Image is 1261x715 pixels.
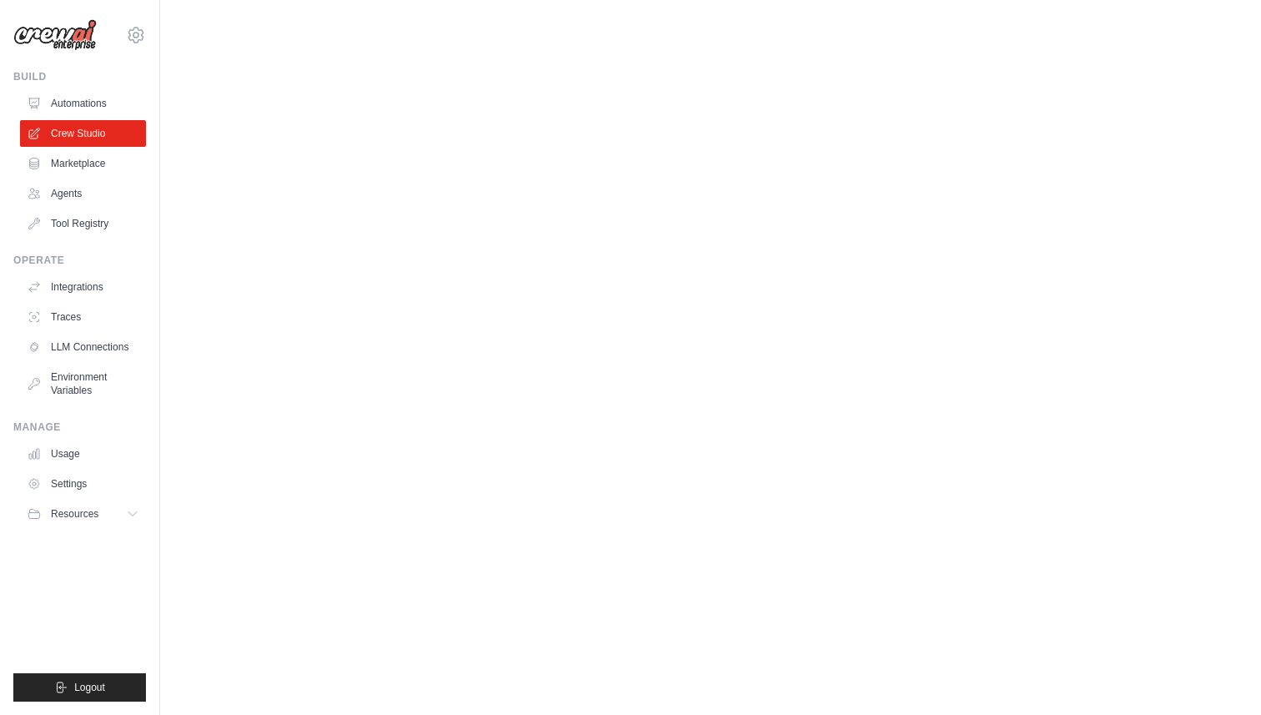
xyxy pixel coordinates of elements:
div: Manage [13,420,146,434]
a: LLM Connections [20,334,146,360]
span: Resources [51,507,98,521]
a: Agents [20,180,146,207]
div: Operate [13,254,146,267]
a: Tool Registry [20,210,146,237]
img: Logo [13,19,97,51]
a: Settings [20,471,146,497]
span: Logout [74,681,105,694]
a: Automations [20,90,146,117]
a: Marketplace [20,150,146,177]
div: Build [13,70,146,83]
a: Integrations [20,274,146,300]
iframe: Chat Widget [1178,635,1261,715]
a: Traces [20,304,146,330]
a: Environment Variables [20,364,146,404]
button: Logout [13,673,146,702]
a: Usage [20,441,146,467]
a: Crew Studio [20,120,146,147]
button: Resources [20,501,146,527]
